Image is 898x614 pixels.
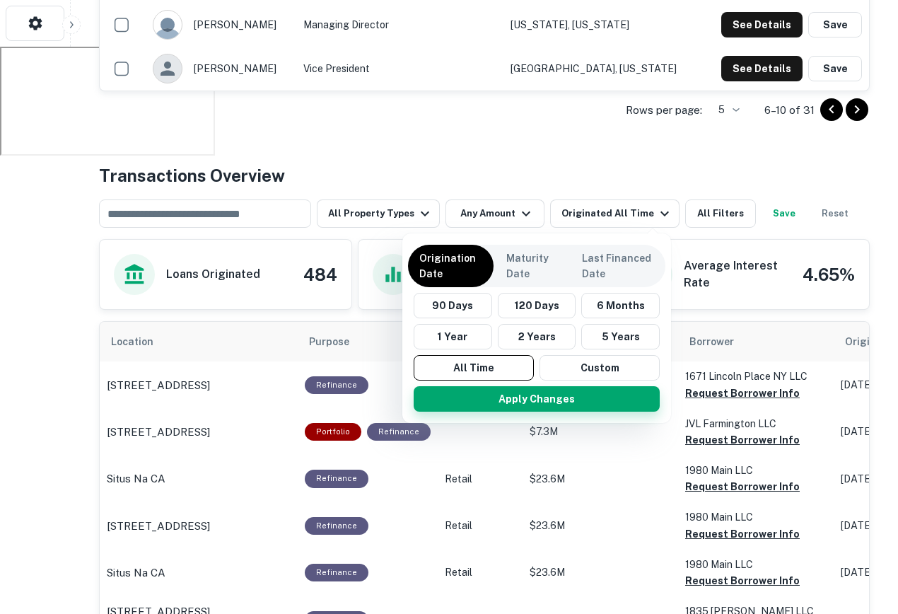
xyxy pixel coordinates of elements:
[414,293,492,318] button: 90 Days
[414,324,492,349] button: 1 Year
[414,386,660,412] button: Apply Changes
[581,324,660,349] button: 5 Years
[498,293,576,318] button: 120 Days
[419,250,482,282] p: Origination Date
[414,355,534,381] button: All Time
[506,250,558,282] p: Maturity Date
[827,501,898,569] iframe: Chat Widget
[582,250,654,282] p: Last Financed Date
[540,355,660,381] button: Custom
[581,293,660,318] button: 6 Months
[498,324,576,349] button: 2 Years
